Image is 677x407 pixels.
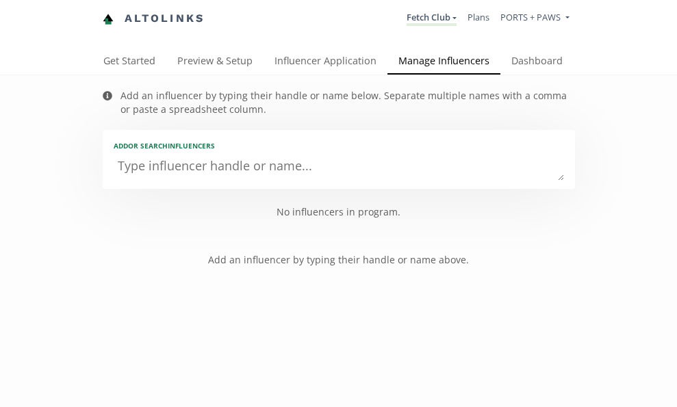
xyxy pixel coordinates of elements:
[387,49,500,76] a: Manage Influencers
[264,49,387,76] a: Influencer Application
[500,11,569,27] a: PORTS + PAWS
[103,8,205,30] a: Altolinks
[500,11,561,23] span: PORTS + PAWS
[166,49,264,76] a: Preview & Setup
[92,49,166,76] a: Get Started
[103,194,575,312] div: No influencers in program.
[500,49,574,76] a: Dashboard
[468,11,489,23] a: Plans
[103,14,114,25] img: favicon-32x32.png
[407,11,457,26] a: Fetch Club
[120,89,575,116] div: Add an influencer by typing their handle or name below. Separate multiple names with a comma or p...
[114,219,564,301] div: Add an influencer by typing their handle or name above.
[114,141,564,150] div: Add or search INFLUENCERS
